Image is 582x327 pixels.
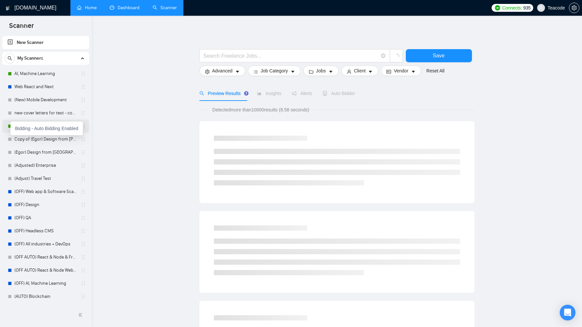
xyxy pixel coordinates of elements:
span: Auto Bidder [323,91,355,96]
span: Preview Results [199,91,247,96]
span: caret-down [291,69,295,74]
a: (OFF AUTO) React & Node & Frameworks - Lower rate & No activity from lead [14,251,77,264]
span: holder [81,255,86,260]
a: new cover letters for test - could work better [14,106,77,120]
span: loading [393,54,399,60]
span: notification [292,91,296,96]
a: (OFF) All industries + DevOps [14,238,77,251]
button: idcardVendorcaret-down [381,66,421,76]
span: bars [253,69,258,74]
a: dashboardDashboard [110,5,140,10]
span: holder [81,124,86,129]
span: setting [569,5,579,10]
span: search [5,56,15,61]
span: Alerts [292,91,312,96]
span: area-chart [257,91,262,96]
button: setting [569,3,579,13]
button: Save [406,49,472,62]
a: AI, Machine Learning [14,67,77,80]
span: double-left [78,312,84,318]
a: Reset All [426,67,444,74]
span: setting [205,69,210,74]
a: (New) Mobile Development [14,93,77,106]
span: search [199,91,204,96]
span: holder [81,189,86,194]
a: (OFF) Design [14,198,77,211]
a: setting [569,5,579,10]
span: folder [309,69,313,74]
span: holder [81,137,86,142]
div: Tooltip anchor [243,90,249,96]
a: Web React and Next [14,80,77,93]
span: caret-down [368,69,373,74]
a: (OFF) Headless CMS [14,224,77,238]
span: robot [323,91,327,96]
span: 935 [523,4,531,11]
button: barsJob Categorycaret-down [248,66,301,76]
span: Insights [257,91,281,96]
a: Copy of (Egor) Design from [PERSON_NAME] [14,133,77,146]
span: caret-down [411,69,416,74]
span: holder [81,71,86,76]
a: (OFF) QA [14,211,77,224]
span: My Scanners [17,52,43,65]
div: Bidding - Auto Bidding Enabled [10,122,83,135]
span: Job Category [261,67,288,74]
span: Detected more than 10000 results (8.58 seconds) [208,106,314,113]
button: settingAdvancedcaret-down [199,66,245,76]
span: holder [81,163,86,168]
span: holder [81,150,86,155]
a: (OFF) AI, Machine Learning [14,277,77,290]
span: holder [81,97,86,103]
span: holder [81,110,86,116]
span: Save [433,51,444,60]
span: holder [81,294,86,299]
div: Open Intercom Messenger [560,305,575,320]
img: logo [6,3,10,13]
a: (Adjusted) Enterprise [14,159,77,172]
a: New Scanner [8,36,84,49]
span: user [539,6,543,10]
span: holder [81,228,86,234]
a: homeHome [77,5,97,10]
span: Client [354,67,366,74]
a: searchScanner [153,5,177,10]
input: Search Freelance Jobs... [203,52,378,60]
span: info-circle [381,54,385,58]
span: holder [81,176,86,181]
a: (AUTO) Blockchain [14,290,77,303]
span: Jobs [316,67,326,74]
span: holder [81,215,86,221]
a: (Egor) Design from [GEOGRAPHIC_DATA] [14,146,77,159]
span: Vendor [394,67,408,74]
span: idcard [386,69,391,74]
span: user [347,69,351,74]
span: Connects: [502,4,522,11]
span: holder [81,202,86,207]
a: (OFF AUTO) React & Node Websites and Apps [14,264,77,277]
span: holder [81,268,86,273]
li: New Scanner [2,36,89,49]
a: (New) - WebFlow w [GEOGRAPHIC_DATA] [14,120,77,133]
a: (Adjust) Travel Test [14,172,77,185]
span: caret-down [329,69,333,74]
span: holder [81,241,86,247]
span: holder [81,84,86,89]
span: caret-down [235,69,240,74]
span: Advanced [212,67,233,74]
button: userClientcaret-down [341,66,379,76]
a: (OFF) Web app & Software Scanner [14,185,77,198]
button: folderJobscaret-down [303,66,339,76]
span: holder [81,281,86,286]
span: Scanner [4,21,39,35]
img: upwork-logo.png [495,5,500,10]
button: search [5,53,15,64]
